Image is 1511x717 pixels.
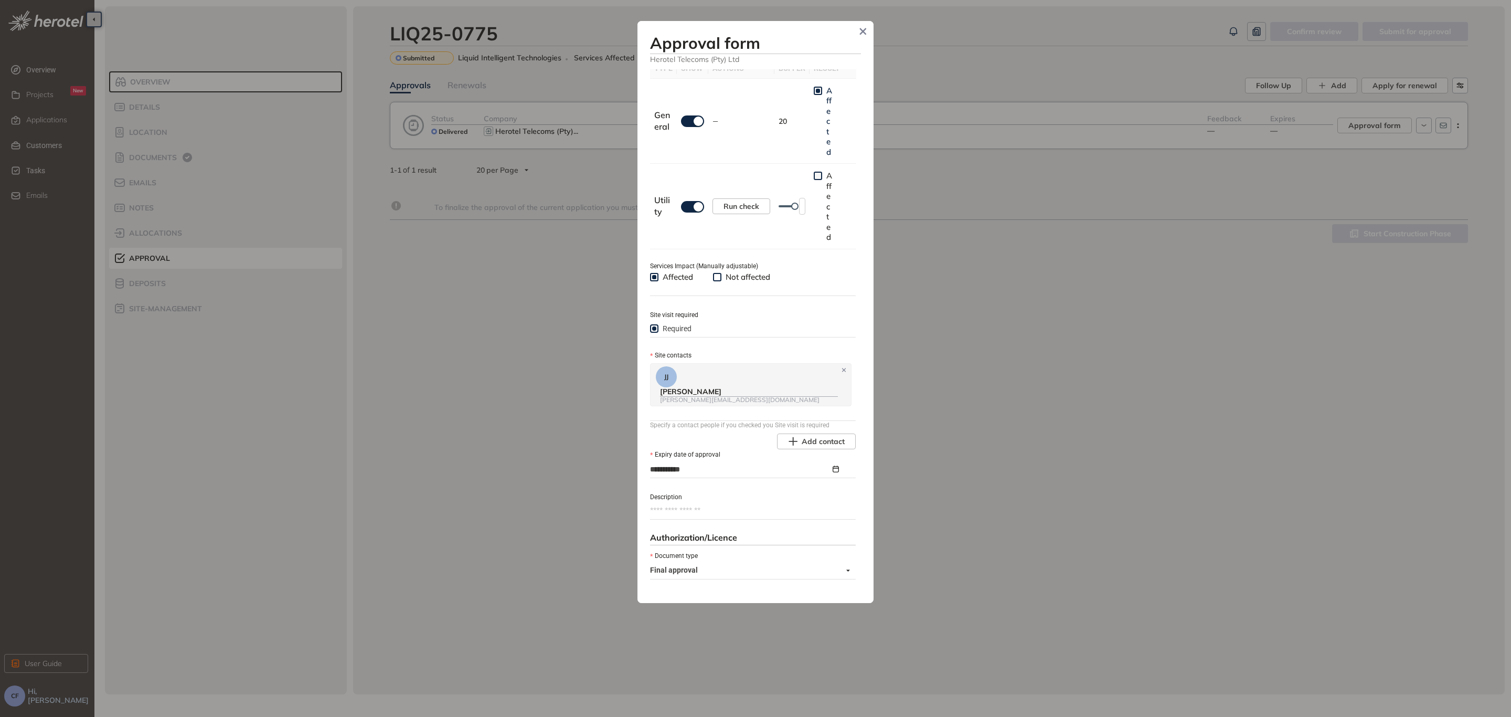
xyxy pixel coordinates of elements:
[650,532,737,543] span: Authorization/Licence
[650,261,758,271] label: Services Impact (Manually adjustable)
[721,272,774,282] span: Not affected
[802,436,845,447] span: Add contact
[779,117,787,126] span: 20
[822,86,836,157] span: Affected
[723,201,759,212] span: Run check
[708,79,774,164] td: —
[658,323,696,334] span: Required
[855,24,871,39] button: Close
[650,463,831,475] input: Expiry date of approval
[712,198,770,214] button: Run check
[650,310,698,320] label: Site visit required
[650,562,850,579] span: Final approval
[660,387,838,396] div: [PERSON_NAME]
[654,110,670,132] span: General
[777,434,856,449] button: Add contact
[822,171,836,242] span: Affected
[650,420,856,430] div: Specify a contact people if you checked you Site visit is required
[650,34,861,52] h3: Approval form
[650,54,861,64] span: Herotel Telecoms (Pty) Ltd
[650,492,682,502] label: Description
[650,450,720,460] label: Expiry date of approval
[664,373,668,381] span: JJ
[650,551,698,561] label: Document type
[650,502,856,519] textarea: Description
[658,272,697,282] span: Affected
[650,407,652,420] input: Site contacts
[660,396,838,403] div: [PERSON_NAME][EMAIL_ADDRESS][DOMAIN_NAME]
[654,195,670,217] span: Utility
[650,351,691,361] label: Site contacts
